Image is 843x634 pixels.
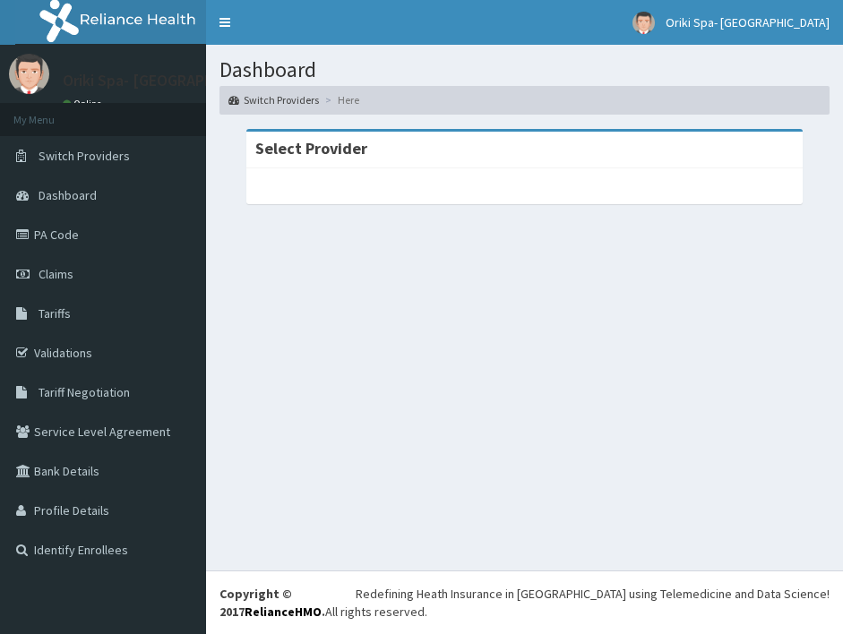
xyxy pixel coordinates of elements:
p: Oriki Spa- [GEOGRAPHIC_DATA] [63,73,280,89]
strong: Copyright © 2017 . [219,586,325,620]
li: Here [321,92,359,107]
footer: All rights reserved. [206,570,843,634]
img: User Image [9,54,49,94]
span: Tariff Negotiation [39,384,130,400]
a: Switch Providers [228,92,319,107]
a: RelianceHMO [245,604,322,620]
span: Tariffs [39,305,71,321]
h1: Dashboard [219,58,830,81]
span: Oriki Spa- [GEOGRAPHIC_DATA] [666,14,830,30]
span: Switch Providers [39,148,130,164]
a: Online [63,98,106,110]
strong: Select Provider [255,138,367,158]
span: Claims [39,266,73,282]
img: User Image [632,12,655,34]
span: Dashboard [39,187,97,203]
div: Redefining Heath Insurance in [GEOGRAPHIC_DATA] using Telemedicine and Data Science! [356,585,830,603]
